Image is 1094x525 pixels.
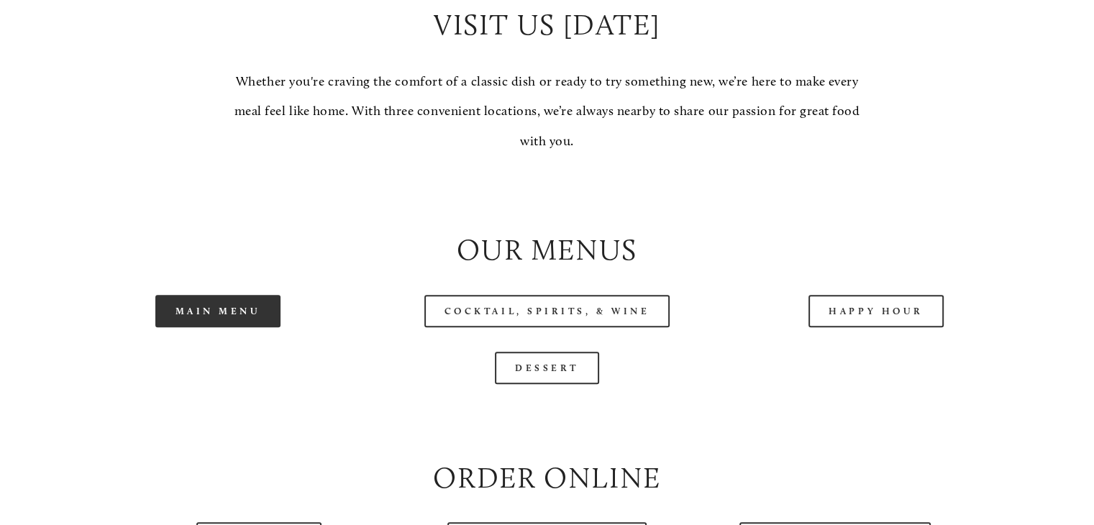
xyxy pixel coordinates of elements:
h2: Order Online [65,457,1029,498]
a: Happy Hour [808,295,944,327]
h2: Our Menus [65,229,1029,270]
a: Cocktail, Spirits, & Wine [424,295,670,327]
a: Dessert [495,352,599,384]
p: Whether you're craving the comfort of a classic dish or ready to try something new, we’re here to... [230,67,864,156]
a: Main Menu [155,295,281,327]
